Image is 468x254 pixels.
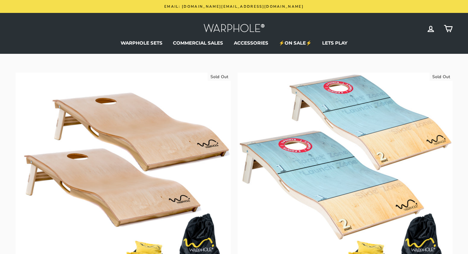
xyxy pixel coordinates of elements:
img: Warphole [203,22,265,35]
a: LETS PLAY [318,38,352,48]
div: Sold Out [208,73,230,81]
a: WARPHOLE SETS [116,38,167,48]
a: COMMERCIAL SALES [168,38,228,48]
a: ACCESSORIES [229,38,273,48]
span: Email: [DOMAIN_NAME][EMAIL_ADDRESS][DOMAIN_NAME] [164,4,304,9]
a: ⚡ON SALE⚡ [274,38,316,48]
a: Email: [DOMAIN_NAME][EMAIL_ADDRESS][DOMAIN_NAME] [17,3,451,10]
div: Sold Out [430,73,452,81]
ul: Primary [16,38,453,48]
